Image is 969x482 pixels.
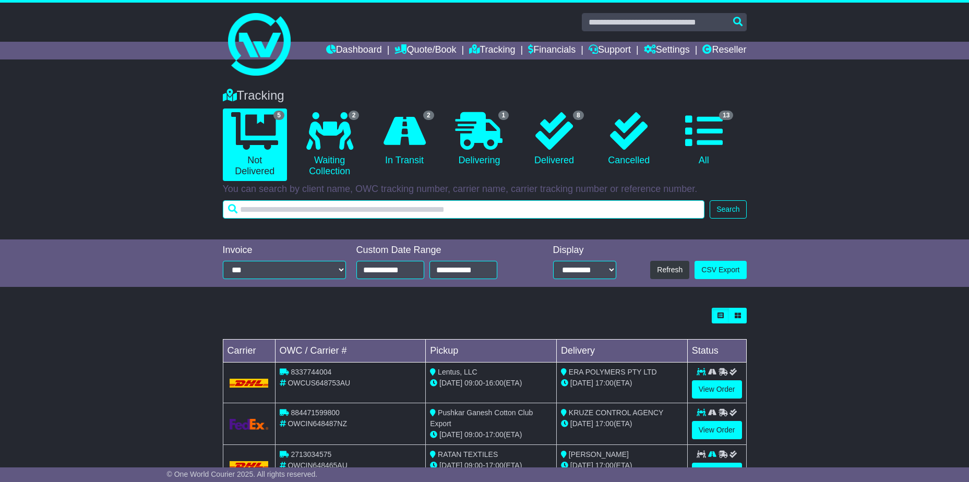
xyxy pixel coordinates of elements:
button: Search [710,200,746,219]
span: OWCIN648465AU [288,461,347,469]
span: [DATE] [439,379,462,387]
span: ERA POLYMERS PTY LTD [569,368,657,376]
a: 13 All [672,109,736,170]
button: Refresh [650,261,689,279]
a: CSV Export [695,261,746,279]
div: Invoice [223,245,346,256]
span: OWCUS648753AU [288,379,350,387]
img: DHL.png [230,379,269,387]
a: Financials [528,42,576,59]
td: Pickup [426,340,557,363]
a: Dashboard [326,42,382,59]
a: View Order [692,463,742,481]
span: 17:00 [485,430,504,439]
span: [DATE] [439,430,462,439]
p: You can search by client name, OWC tracking number, carrier name, carrier tracking number or refe... [223,184,747,195]
a: Settings [644,42,690,59]
span: 09:00 [464,430,483,439]
span: 8 [573,111,584,120]
a: 5 Not Delivered [223,109,287,181]
a: View Order [692,380,742,399]
a: 8 Delivered [522,109,586,170]
a: Support [589,42,631,59]
span: 13 [719,111,733,120]
span: 5 [273,111,284,120]
a: Cancelled [597,109,661,170]
span: [DATE] [570,461,593,469]
span: [DATE] [439,461,462,469]
img: DHL.png [230,461,269,469]
span: [DATE] [570,419,593,428]
span: 16:00 [485,379,504,387]
span: 8337744004 [291,368,331,376]
span: 17:00 [485,461,504,469]
span: 1 [498,111,509,120]
span: 2 [423,111,434,120]
a: Quote/Book [394,42,456,59]
span: 884471599800 [291,408,339,417]
td: Status [687,340,746,363]
span: 17:00 [595,419,614,428]
a: 1 Delivering [447,109,511,170]
div: - (ETA) [430,429,552,440]
td: Carrier [223,340,275,363]
div: (ETA) [561,460,683,471]
span: [DATE] [570,379,593,387]
span: RATAN TEXTILES [438,450,498,459]
a: View Order [692,421,742,439]
span: 09:00 [464,461,483,469]
span: Lentus, LLC [438,368,477,376]
a: Reseller [702,42,746,59]
div: (ETA) [561,418,683,429]
a: Tracking [469,42,515,59]
div: - (ETA) [430,460,552,471]
div: Display [553,245,616,256]
td: OWC / Carrier # [275,340,426,363]
img: GetCarrierServiceLogo [230,419,269,430]
div: (ETA) [561,378,683,389]
span: 17:00 [595,461,614,469]
a: 2 In Transit [372,109,436,170]
span: KRUZE CONTROL AGENCY [569,408,664,417]
span: OWCIN648487NZ [288,419,347,428]
span: 2 [349,111,360,120]
span: © One World Courier 2025. All rights reserved. [167,470,318,478]
span: 2713034575 [291,450,331,459]
div: Tracking [218,88,752,103]
span: [PERSON_NAME] [569,450,629,459]
span: 09:00 [464,379,483,387]
span: Pushkar Ganesh Cotton Club Export [430,408,533,428]
div: - (ETA) [430,378,552,389]
a: 2 Waiting Collection [297,109,362,181]
div: Custom Date Range [356,245,524,256]
td: Delivery [556,340,687,363]
span: 17:00 [595,379,614,387]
